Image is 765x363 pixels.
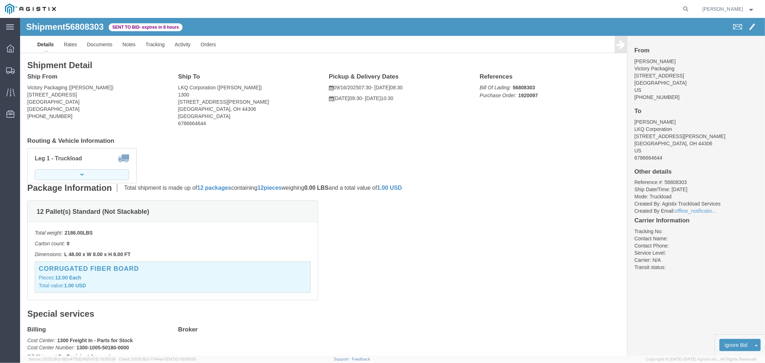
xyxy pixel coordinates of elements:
span: Client: 2025.19.0-7f44ea7 [119,357,196,361]
button: [PERSON_NAME] [702,5,755,13]
iframe: FS Legacy Container [20,18,765,355]
span: Copyright © [DATE]-[DATE] Agistix Inc., All Rights Reserved [646,356,756,362]
a: Feedback [352,357,370,361]
span: Server: 2025.19.0-192a4753216 [29,357,115,361]
span: Andy Schwimmer [703,5,743,13]
span: [DATE] 09:58:55 [166,357,196,361]
img: logo [5,4,56,14]
a: Support [334,357,352,361]
span: [DATE] 10:05:38 [86,357,115,361]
